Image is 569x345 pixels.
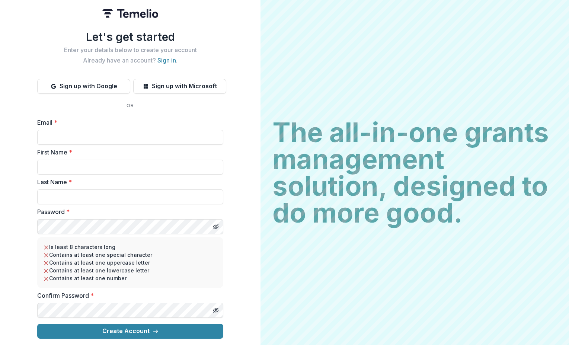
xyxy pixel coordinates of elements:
button: Sign up with Microsoft [133,79,226,94]
label: Last Name [37,178,219,186]
button: Sign up with Google [37,79,130,94]
h2: Enter your details below to create your account [37,47,223,54]
li: Is least 8 characters long [43,243,217,251]
li: Contains at least one special character [43,251,217,259]
label: Password [37,207,219,216]
label: Confirm Password [37,291,219,300]
img: Temelio [102,9,158,18]
li: Contains at least one uppercase letter [43,259,217,266]
button: Toggle password visibility [210,221,222,233]
button: Create Account [37,324,223,339]
h2: Already have an account? . [37,57,223,64]
label: Email [37,118,219,127]
a: Sign in [157,57,176,64]
h1: Let's get started [37,30,223,44]
li: Contains at least one lowercase letter [43,266,217,274]
button: Toggle password visibility [210,304,222,316]
li: Contains at least one number [43,274,217,282]
label: First Name [37,148,219,157]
